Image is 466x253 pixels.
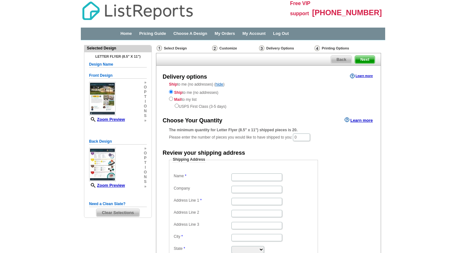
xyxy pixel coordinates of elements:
[144,80,147,85] span: »
[174,97,181,102] strong: Mail
[96,209,139,217] span: Clear Selections
[314,45,320,51] img: Printing Options & Summary
[89,117,125,122] a: Zoom Preview
[89,62,147,68] h5: Design Name
[355,56,375,63] span: Next
[331,55,352,64] a: Back
[156,45,211,53] div: Select Design
[144,175,147,179] span: n
[174,210,231,215] label: Address Line 2
[144,94,147,99] span: t
[169,102,368,109] div: USPS First Class (3-5 days)
[89,148,116,181] img: small-thumb.jpg
[139,31,166,36] a: Pricing Guide
[290,1,310,16] span: Free VIP support
[89,55,147,58] h4: Letter Flyer (8.5" x 11")
[172,157,206,163] legend: Shipping Address
[211,45,258,51] div: Customize
[84,45,152,51] div: Selected Design
[89,82,116,115] img: small-thumb.jpg
[144,170,147,175] span: o
[89,183,125,188] a: Zoom Preview
[174,90,182,95] strong: Ship
[174,198,231,203] label: Address Line 1
[216,82,223,87] a: hide
[174,234,231,239] label: City
[144,156,147,160] span: p
[144,118,147,123] span: »
[174,186,231,191] label: Company
[144,146,147,151] span: »
[144,104,147,109] span: o
[163,73,207,81] div: Delivery options
[174,173,231,179] label: Name
[243,31,266,36] a: My Account
[273,31,289,36] a: Log Out
[156,81,381,109] div: to me (no addresses) ( )
[169,127,368,133] div: The minimum quantity for Letter Flyer (8.5" x 11") shipped pieces is 20.
[144,109,147,114] span: n
[169,88,368,109] div: to me (no addresses) to my list
[169,127,368,142] div: Please enter the number of pieces you would like to have shipped to you:
[163,117,222,125] div: Choose Your Quantity
[259,45,264,51] img: Delivery Options
[144,114,147,118] span: s
[174,222,231,227] label: Address Line 3
[144,90,147,94] span: p
[89,139,147,145] h5: Back Design
[169,82,177,87] strong: Ship
[120,31,132,36] a: Home
[215,31,235,36] a: My Orders
[144,179,147,184] span: s
[144,165,147,170] span: i
[89,73,147,79] h5: Front Design
[312,8,382,17] span: [PHONE_NUMBER]
[314,45,370,51] div: Printing Options
[144,99,147,104] span: i
[350,74,373,79] a: Learn more
[144,184,147,189] span: »
[174,246,231,251] label: State
[258,45,314,53] div: Delivery Options
[144,151,147,156] span: o
[212,45,217,51] img: Customize
[331,56,352,63] span: Back
[173,31,207,36] a: Choose A Design
[144,85,147,90] span: o
[163,149,245,157] div: Review your shipping address
[157,45,162,51] img: Select Design
[345,117,373,122] a: Learn more
[89,201,147,207] h5: Need a Clean Slate?
[144,160,147,165] span: t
